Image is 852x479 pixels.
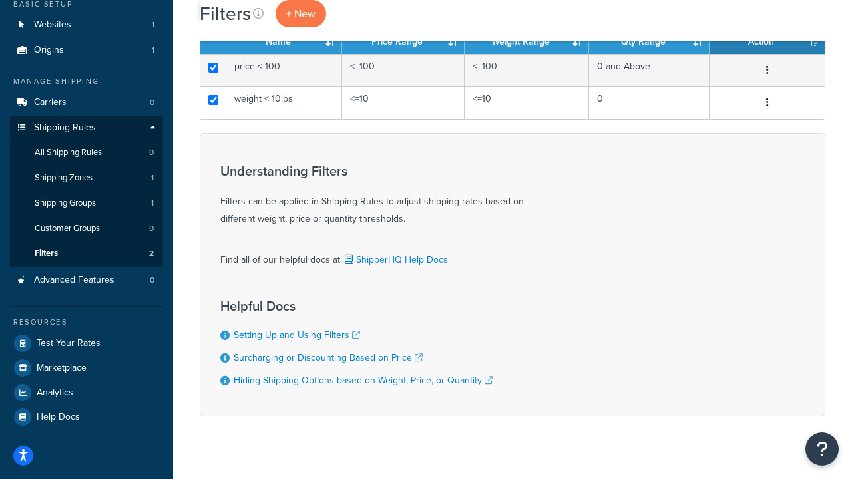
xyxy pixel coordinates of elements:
[589,30,710,54] th: Qty Range: activate to sort column ascending
[226,54,342,86] td: price < 100
[34,122,96,134] span: Shipping Rules
[220,164,553,178] h3: Understanding Filters
[35,198,96,209] span: Shipping Groups
[34,45,64,56] span: Origins
[220,299,493,313] h3: Helpful Docs
[10,331,163,355] a: Test Your Rates
[342,253,448,267] a: ShipperHQ Help Docs
[10,76,163,87] div: Manage Shipping
[10,90,163,115] a: Carriers 0
[200,1,251,27] h1: Filters
[10,38,163,63] a: Origins 1
[35,248,58,259] span: Filters
[10,191,163,216] a: Shipping Groups 1
[34,97,67,108] span: Carriers
[234,328,360,342] a: Setting Up and Using Filters
[465,30,589,54] th: Weight Range: activate to sort column ascending
[465,54,589,86] td: <=100
[220,164,553,228] div: Filters can be applied in Shipping Rules to adjust shipping rates based on different weight, pric...
[10,116,163,140] a: Shipping Rules
[10,140,163,165] a: All Shipping Rules 0
[465,86,589,119] td: <=10
[37,387,73,399] span: Analytics
[805,432,839,466] button: Open Resource Center
[150,275,154,286] span: 0
[342,86,465,119] td: <=10
[149,223,154,234] span: 0
[152,19,154,31] span: 1
[589,86,710,119] td: 0
[152,45,154,56] span: 1
[149,248,154,259] span: 2
[10,356,163,380] a: Marketplace
[10,381,163,404] a: Analytics
[10,140,163,165] li: All Shipping Rules
[226,86,342,119] td: weight < 10lbs
[10,166,163,190] a: Shipping Zones 1
[342,30,465,54] th: Price Range: activate to sort column ascending
[589,54,710,86] td: 0 and Above
[151,172,154,184] span: 1
[10,317,163,328] div: Resources
[10,241,163,266] li: Filters
[151,198,154,209] span: 1
[220,241,553,269] div: Find all of our helpful docs at:
[35,172,93,184] span: Shipping Zones
[10,38,163,63] li: Origins
[10,116,163,267] li: Shipping Rules
[10,268,163,293] li: Advanced Features
[150,97,154,108] span: 0
[10,216,163,241] a: Customer Groups 0
[10,13,163,37] li: Websites
[10,13,163,37] a: Websites 1
[10,166,163,190] li: Shipping Zones
[10,191,163,216] li: Shipping Groups
[37,412,80,423] span: Help Docs
[34,275,114,286] span: Advanced Features
[10,241,163,266] a: Filters 2
[10,90,163,115] li: Carriers
[10,268,163,293] a: Advanced Features 0
[234,373,493,387] a: Hiding Shipping Options based on Weight, Price, or Quantity
[710,30,825,54] th: Action: activate to sort column ascending
[226,30,342,54] th: Name: activate to sort column ascending
[34,19,71,31] span: Websites
[35,223,100,234] span: Customer Groups
[234,351,423,365] a: Surcharging or Discounting Based on Price
[10,405,163,429] a: Help Docs
[149,147,154,158] span: 0
[37,338,101,349] span: Test Your Rates
[35,147,102,158] span: All Shipping Rules
[286,6,316,21] span: + New
[10,216,163,241] li: Customer Groups
[37,363,87,374] span: Marketplace
[342,54,465,86] td: <=100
